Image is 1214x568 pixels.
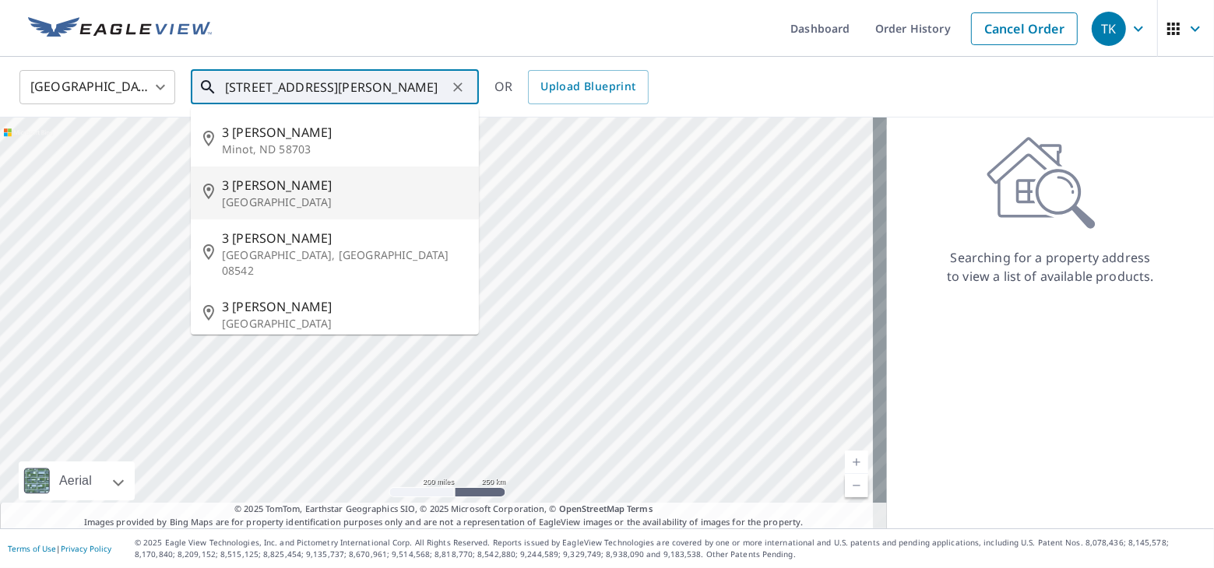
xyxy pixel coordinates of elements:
p: © 2025 Eagle View Technologies, Inc. and Pictometry International Corp. All Rights Reserved. Repo... [135,537,1206,560]
p: Minot, ND 58703 [222,142,466,157]
span: 3 [PERSON_NAME] [222,123,466,142]
a: Terms of Use [8,543,56,554]
p: [GEOGRAPHIC_DATA], [GEOGRAPHIC_DATA] 08542 [222,247,466,279]
a: Upload Blueprint [528,70,648,104]
img: EV Logo [28,17,212,40]
a: Current Level 5, Zoom Out [845,474,868,497]
div: Aerial [55,461,97,500]
span: Upload Blueprint [540,77,635,96]
div: Aerial [19,461,135,500]
button: Clear [447,76,469,98]
a: Cancel Order [971,12,1078,45]
a: Current Level 5, Zoom In [845,451,868,474]
span: 3 [PERSON_NAME] [222,229,466,247]
div: OR [494,70,649,104]
span: © 2025 TomTom, Earthstar Geographics SIO, © 2025 Microsoft Corporation, © [234,503,653,516]
span: 3 [PERSON_NAME] [222,297,466,316]
div: TK [1092,12,1126,46]
p: [GEOGRAPHIC_DATA] [222,316,466,331]
a: Privacy Policy [61,543,111,554]
p: [GEOGRAPHIC_DATA] [222,195,466,210]
input: Search by address or latitude-longitude [225,65,447,109]
a: OpenStreetMap [559,503,625,514]
div: [GEOGRAPHIC_DATA] [19,65,175,109]
span: 3 [PERSON_NAME] [222,176,466,195]
p: Searching for a property address to view a list of available products. [946,248,1155,286]
p: | [8,544,111,553]
a: Terms [627,503,653,514]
